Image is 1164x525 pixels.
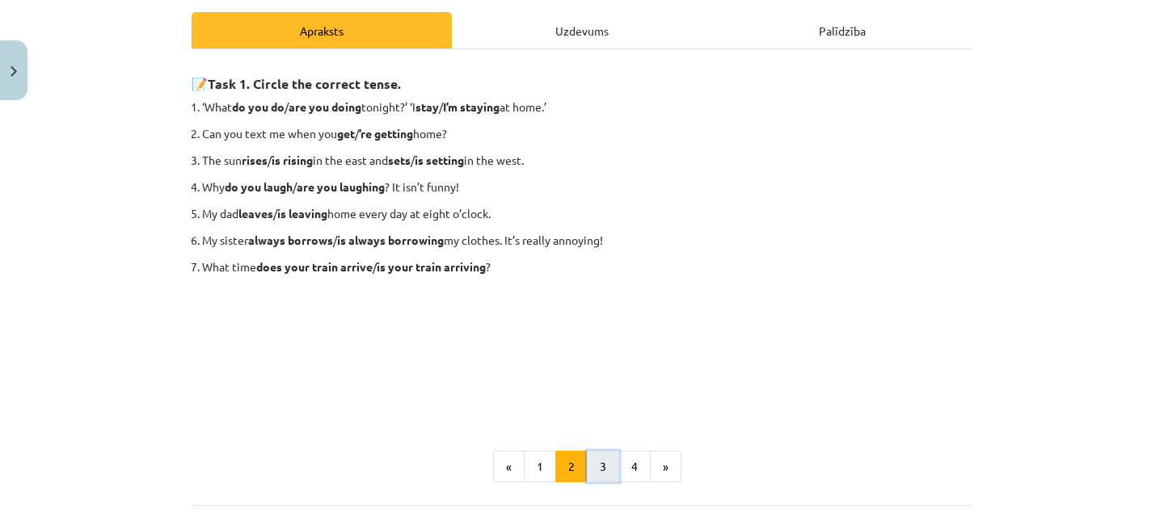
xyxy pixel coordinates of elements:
[202,232,972,249] p: My sister / my clothes. It’s really annoying!
[192,64,972,94] h3: 📝
[277,206,327,220] strong: is leaving
[272,153,313,167] strong: is rising
[225,179,293,194] strong: do you laugh
[388,153,411,167] strong: sets
[242,153,268,167] strong: rises
[202,205,972,222] p: My dad / home every day at eight o’clock.
[712,12,972,48] div: Palīdzība
[192,12,452,48] div: Apraksts
[11,66,17,77] img: icon-close-lesson-0947bae3869378f0d4975bcd49f059093ad1ed9edebbc8119c70593378902aed.svg
[337,233,444,247] strong: is always borrowing
[377,259,486,274] strong: is your train arriving
[555,451,588,483] button: 2
[248,233,333,247] strong: always borrows
[256,259,373,274] strong: does your train arrive
[650,451,681,483] button: »
[415,153,464,167] strong: is setting
[192,451,972,483] nav: Page navigation example
[232,99,285,114] strong: do you do
[202,258,972,275] p: What time / ?
[337,126,355,141] strong: get
[524,451,556,483] button: 1
[443,99,500,114] strong: I’m staying
[297,179,385,194] strong: are you laughing
[415,99,439,114] strong: stay
[202,178,972,195] p: Why / ? It isn’t funny!
[493,451,525,483] button: «
[208,75,250,92] b: Task 1.
[192,285,972,384] iframe: Topic 2. Grammar – present, past and future tenses. Task 1. 9. kl. 1.iesk
[359,126,413,141] strong: ’re getting
[618,451,651,483] button: 4
[587,451,619,483] button: 3
[238,206,273,220] strong: leaves
[452,12,712,48] div: Uzdevums
[253,75,401,92] strong: Circle the correct tense.
[202,99,972,115] p: ‘What / tonight?’ ‘I / at home.’
[202,152,972,169] p: The sun / in the east and / in the west.
[202,125,972,142] p: Can you text me when you / home?
[289,99,361,114] strong: are you doing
